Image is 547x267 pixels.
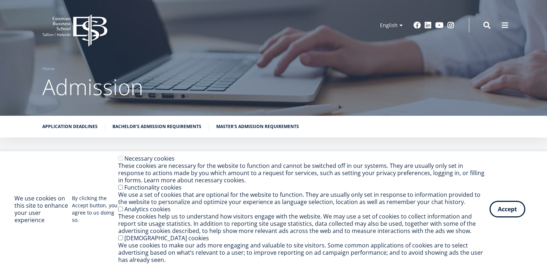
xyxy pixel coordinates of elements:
[14,195,72,224] h2: We use cookies on this site to enhance your user experience
[424,22,432,29] a: Linkedin
[435,22,444,29] a: Youtube
[124,205,171,213] label: Analytics cookies
[118,242,490,263] div: We use cookies to make our ads more engaging and valuable to site visitors. Some common applicati...
[118,213,490,234] div: These cookies help us to understand how visitors engage with the website. We may use a set of coo...
[216,123,299,130] a: Master's admission requirements
[118,162,490,184] div: These cookies are necessary for the website to function and cannot be switched off in our systems...
[447,22,454,29] a: Instagram
[42,65,55,72] a: Home
[42,123,98,130] a: Application deadlines
[414,22,421,29] a: Facebook
[490,201,525,217] button: Accept
[124,234,209,242] label: [DEMOGRAPHIC_DATA] cookies
[72,195,119,224] p: By clicking the Accept button, you agree to us doing so.
[42,72,143,102] span: Admission
[118,191,490,205] div: We use a set of cookies that are optional for the website to function. They are usually only set ...
[124,183,181,191] label: Functionality cookies
[112,123,201,130] a: Bachelor's admission requirements
[124,154,175,162] label: Necessary cookies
